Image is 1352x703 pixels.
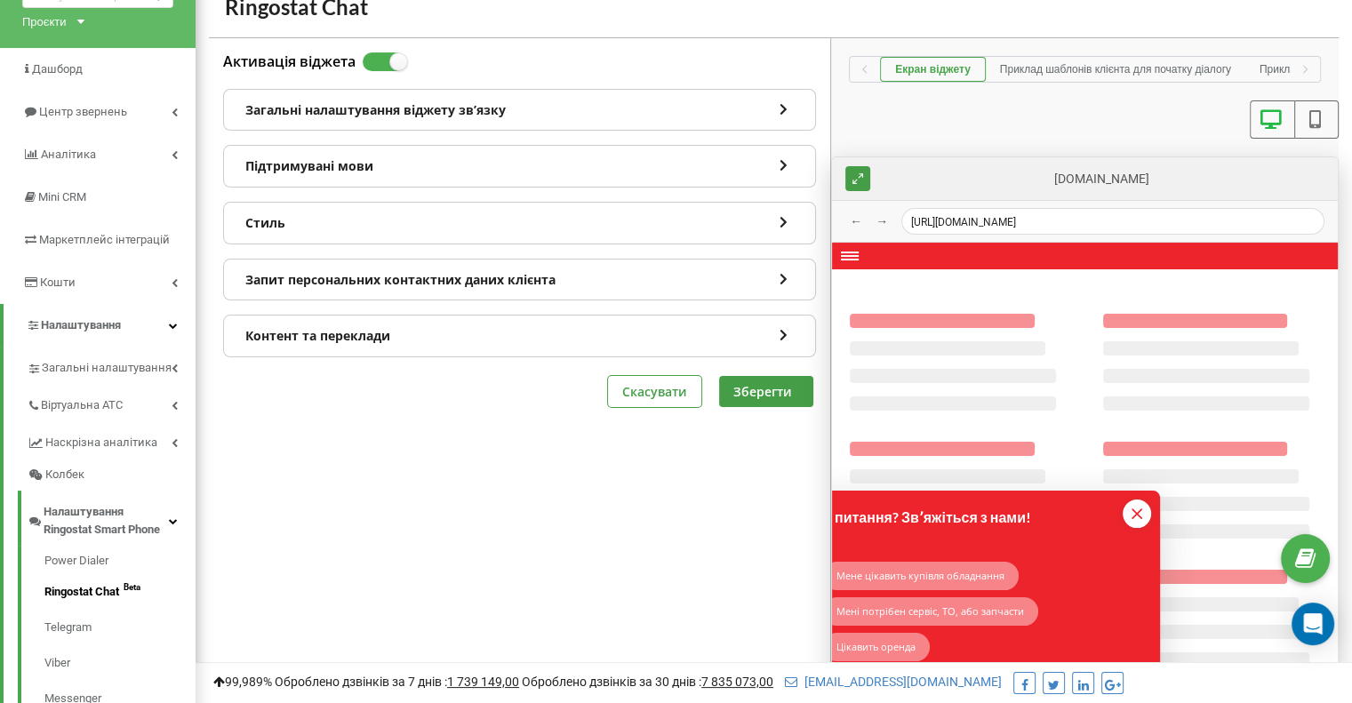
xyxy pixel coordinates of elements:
u: 7 835 073,00 [701,675,773,689]
a: Telegram [44,610,196,645]
span: Центр звернень [39,105,127,118]
a: Колбек [27,459,196,491]
span: Оброблено дзвінків за 30 днів : [522,675,773,689]
span: Віртуальна АТС [41,396,123,414]
label: Активація віджета [223,52,356,72]
span: Аналiтика [41,148,96,161]
button: Цікавить оренда [822,633,930,661]
div: Загальні налаштування віджету звʼязку [224,90,815,131]
a: Power Dialer [44,552,196,574]
span: Оброблено дзвінків за 7 днів : [275,675,519,689]
div: Підтримувані мови [224,146,815,187]
a: Загальні налаштування [27,347,196,384]
u: 1 739 149,00 [447,675,519,689]
a: Налаштування Ringostat Smart Phone [27,491,196,546]
div: Стиль [224,203,815,244]
a: Віртуальна АТС [27,384,196,421]
div: Проєкти [22,12,67,30]
span: Mini CRM [38,190,86,204]
span: Колбек [45,466,84,483]
button: → [871,211,892,232]
a: Ringostat ChatBeta [44,574,196,610]
a: [EMAIL_ADDRESS][DOMAIN_NAME] [785,675,1002,689]
button: Мене цікавить купівля обладнання [822,562,1019,590]
button: ← [845,211,867,232]
button: Скасувати [608,376,701,407]
button: Приклад шаблонів клієнта для початку діалогу [986,57,1245,82]
div: Контент та переклади [224,316,815,356]
span: Загальні налаштування [42,359,172,377]
span: Дашборд [32,62,83,76]
span: Кошти [40,276,76,289]
span: 99,989% [213,675,272,689]
span: Налаштування Ringostat Smart Phone [44,503,169,539]
button: Екран віджету [880,57,986,82]
a: Наскрізна аналітика [27,421,196,459]
span: Наскрізна аналітика [45,434,157,451]
div: [URL][DOMAIN_NAME] [901,208,1324,235]
span: Налаштування [41,318,121,332]
div: [DOMAIN_NAME] [879,170,1324,188]
h2: Є питання? Звʼяжіться з нами! [822,508,1142,525]
button: Мені потрібен сервіс, ТО, або запчасти [822,597,1038,626]
div: Open Intercom Messenger [1292,603,1334,645]
a: Налаштування [4,304,196,347]
button: Зберегти [719,376,813,407]
a: Viber [44,645,196,681]
span: Маркетплейс інтеграцій [39,233,170,246]
div: Запит персональних контактних даних клієнта [224,260,815,300]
